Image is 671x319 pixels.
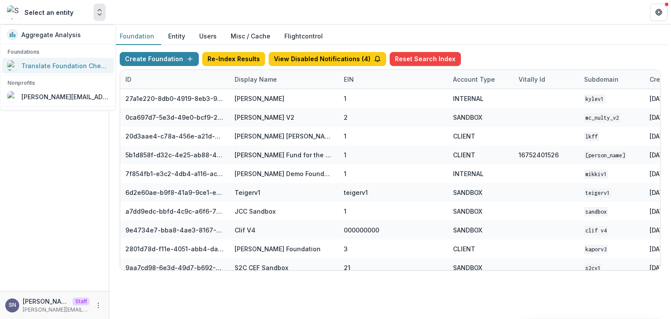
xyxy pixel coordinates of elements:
[339,70,448,89] div: EIN
[584,207,608,216] code: sandbox
[125,150,224,159] div: 5b1d858f-d32c-4e25-ab88-434536713791
[23,306,90,314] p: [PERSON_NAME][EMAIL_ADDRESS][DOMAIN_NAME]
[453,132,475,141] div: CLIENT
[448,70,513,89] div: Account Type
[202,52,265,66] button: Re-Index Results
[23,297,69,306] p: [PERSON_NAME]
[339,75,359,84] div: EIN
[579,70,644,89] div: Subdomain
[229,75,282,84] div: Display Name
[344,169,346,178] div: 1
[453,150,475,159] div: CLIENT
[584,188,611,198] code: teigerv1
[24,8,73,17] div: Select an entity
[453,94,484,103] div: INTERNAL
[125,207,224,216] div: a7dd9edc-bbfd-4c9c-a6f6-76d0743bf1cd
[390,52,461,66] button: Reset Search Index
[125,94,224,103] div: 27a1e220-8db0-4919-8eb3-9f29ee33f7b0
[235,244,321,253] div: [PERSON_NAME] Foundation
[453,244,475,253] div: CLIENT
[584,94,605,104] code: kylev1
[235,225,256,235] div: Clif V4
[519,150,559,159] div: 16752401526
[161,28,192,45] button: Entity
[284,31,323,41] a: Flightcontrol
[448,75,500,84] div: Account Type
[584,170,608,179] code: mikkiv1
[584,113,620,122] code: mc_nulty_v2
[344,207,346,216] div: 1
[513,75,550,84] div: Vitally Id
[453,207,482,216] div: SANDBOX
[125,225,224,235] div: 9e4734e7-bba8-4ae3-8167-95d86cec7b4b
[73,298,90,305] p: Staff
[584,151,626,160] code: [PERSON_NAME]
[125,244,224,253] div: 2801d78d-f11e-4051-abb4-dab00da98882
[453,225,482,235] div: SANDBOX
[229,70,339,89] div: Display Name
[125,132,224,141] div: 20d3aae4-c78a-456e-a21d-91c97a6a725f
[235,188,260,197] div: Teigerv1
[584,132,599,141] code: lkff
[344,225,379,235] div: 000000000
[192,28,224,45] button: Users
[125,263,224,272] div: 9aa7cd98-6e3d-49d7-b692-3e5f3d1facd4
[584,245,608,254] code: kaporv3
[269,52,386,66] button: View Disabled Notifications (4)
[650,3,668,21] button: Get Help
[344,150,346,159] div: 1
[344,263,350,272] div: 21
[235,113,294,122] div: [PERSON_NAME] V2
[93,3,106,21] button: Open entity switcher
[584,226,608,235] code: Clif V4
[344,94,346,103] div: 1
[344,113,348,122] div: 2
[453,169,484,178] div: INTERNAL
[513,70,579,89] div: Vitally Id
[224,28,277,45] button: Misc / Cache
[7,5,21,19] img: Select an entity
[235,132,333,141] div: [PERSON_NAME] [PERSON_NAME] Family Foundation
[344,132,346,141] div: 1
[235,207,276,216] div: JCC Sandbox
[113,28,161,45] button: Foundation
[453,263,482,272] div: SANDBOX
[584,264,602,273] code: s2cv1
[453,188,482,197] div: SANDBOX
[344,188,368,197] div: teigerv1
[9,302,16,308] div: Shawn Non-Profit
[235,150,333,159] div: [PERSON_NAME] Fund for the Blind
[120,75,137,84] div: ID
[120,70,229,89] div: ID
[453,113,482,122] div: SANDBOX
[579,75,624,84] div: Subdomain
[235,169,333,178] div: [PERSON_NAME] Demo Foundation
[344,244,348,253] div: 3
[235,94,284,103] div: [PERSON_NAME]
[93,300,104,311] button: More
[235,263,288,272] div: S2C CEF Sandbox
[125,188,224,197] div: 6d2e60ae-b9f8-41a9-9ce1-e608d0f20ec5
[120,52,199,66] button: Create Foundation
[125,113,224,122] div: 0ca697d7-5e3d-49e0-bcf9-217f69e92d71
[125,169,224,178] div: 7f854fb1-e3c2-4db4-a116-aca576521abc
